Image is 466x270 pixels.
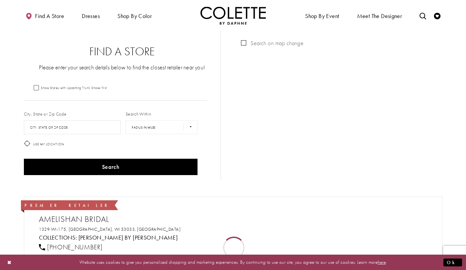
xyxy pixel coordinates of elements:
[39,234,77,241] span: Collections:
[200,7,266,25] img: Colette by Daphne
[47,243,102,251] span: [PHONE_NUMBER]
[418,7,428,25] a: Toggle search
[117,13,152,19] span: Shop by color
[80,7,101,25] span: Dresses
[24,111,67,117] label: City, State or Zip Code
[35,13,64,19] span: Find a store
[116,7,153,25] span: Shop by color
[355,7,404,25] a: Meet the designer
[39,243,103,251] a: [PHONE_NUMBER]
[432,7,442,25] a: Check Wishlist
[303,7,341,25] span: Shop By Event
[357,13,402,19] span: Meet the designer
[24,120,121,134] input: City, State, or ZIP Code
[24,159,198,175] button: Search
[24,7,66,25] a: Find a store
[305,13,339,19] span: Shop By Event
[443,258,462,266] button: Submit Dialog
[234,31,442,180] div: Map with store locations
[37,45,208,58] h2: Find a Store
[82,13,100,19] span: Dresses
[39,226,181,232] a: Opens in new tab
[39,214,434,224] h2: Amelishan Bridal
[47,258,419,267] p: Website uses cookies to give you personalized shopping and marketing experiences. By continuing t...
[25,203,110,208] span: Premier Retailer
[126,120,198,134] select: Radius In Miles
[37,63,208,71] p: Please enter your search details below to find the closest retailer near you!
[378,259,386,265] a: here
[78,234,178,241] a: Visit Colette by Daphne page - Opens in new tab
[4,257,15,268] button: Close Dialog
[200,7,266,25] a: Visit Home Page
[126,111,151,117] label: Search Within
[41,85,107,90] span: Show Stores with Upcoming Trunk Shows first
